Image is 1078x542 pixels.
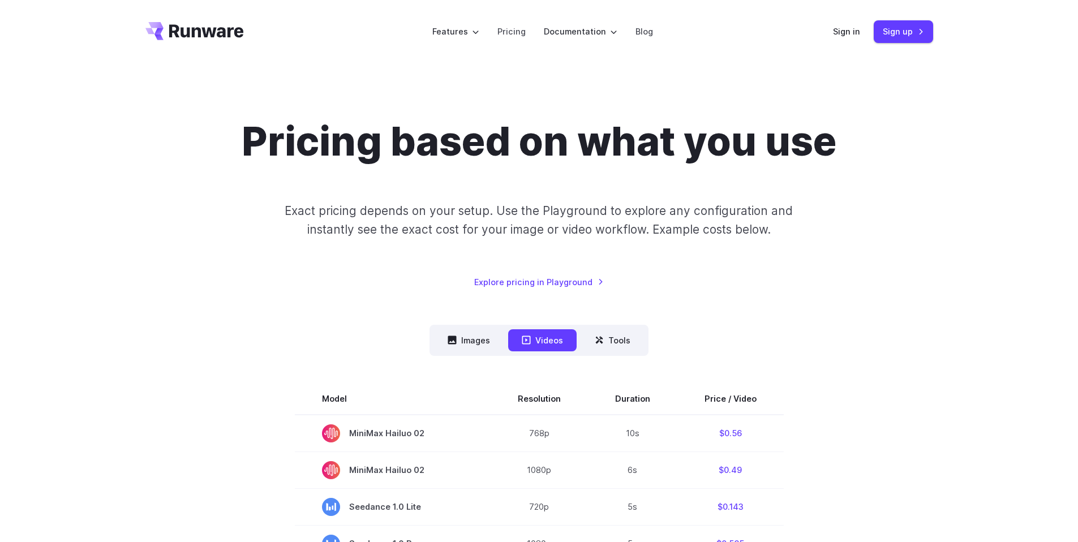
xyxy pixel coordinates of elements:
span: MiniMax Hailuo 02 [322,424,463,442]
td: 10s [588,415,677,452]
th: Resolution [491,383,588,415]
a: Pricing [497,25,526,38]
td: $0.49 [677,451,784,488]
td: $0.143 [677,488,784,525]
label: Documentation [544,25,617,38]
span: Seedance 1.0 Lite [322,498,463,516]
button: Videos [508,329,577,351]
h1: Pricing based on what you use [242,118,836,165]
a: Sign in [833,25,860,38]
a: Sign up [874,20,933,42]
td: 720p [491,488,588,525]
td: 1080p [491,451,588,488]
td: 6s [588,451,677,488]
button: Tools [581,329,644,351]
label: Features [432,25,479,38]
th: Price / Video [677,383,784,415]
a: Blog [635,25,653,38]
th: Model [295,383,491,415]
button: Images [434,329,504,351]
td: $0.56 [677,415,784,452]
td: 768p [491,415,588,452]
p: Exact pricing depends on your setup. Use the Playground to explore any configuration and instantl... [263,201,814,239]
th: Duration [588,383,677,415]
td: 5s [588,488,677,525]
span: MiniMax Hailuo 02 [322,461,463,479]
a: Explore pricing in Playground [474,276,604,289]
a: Go to / [145,22,244,40]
